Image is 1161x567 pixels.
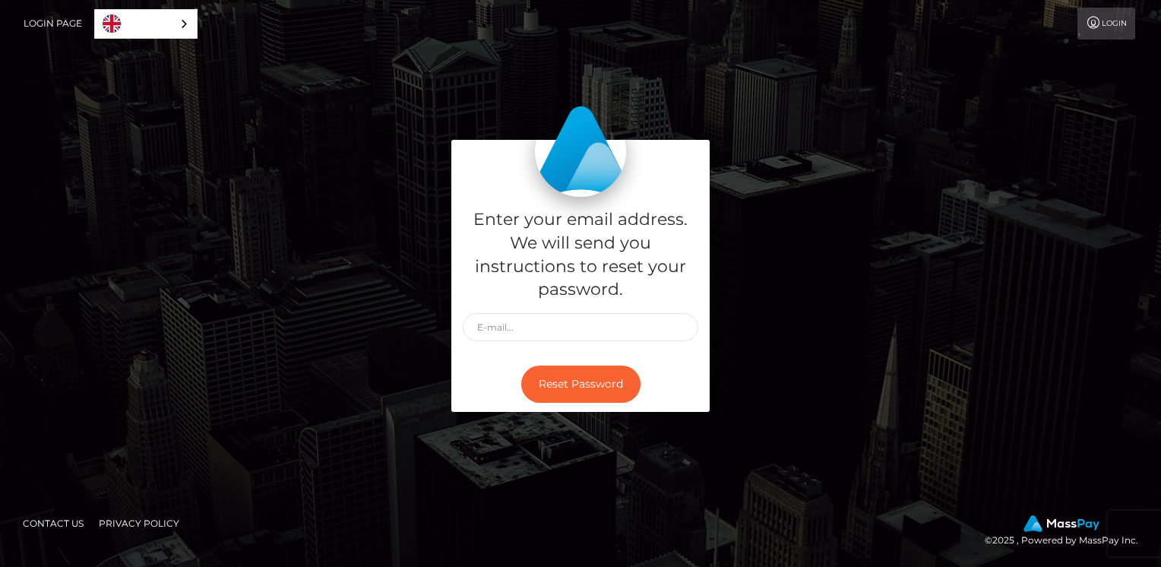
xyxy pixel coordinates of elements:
a: Login Page [24,8,82,40]
a: Login [1077,8,1135,40]
a: Contact Us [17,512,90,535]
h5: Enter your email address. We will send you instructions to reset your password. [463,208,698,302]
aside: Language selected: English [94,9,198,39]
input: E-mail... [463,313,698,341]
div: Language [94,9,198,39]
a: Privacy Policy [93,512,185,535]
img: MassPay Login [535,106,626,197]
img: MassPay [1023,515,1099,532]
div: © 2025 , Powered by MassPay Inc. [985,515,1150,549]
a: English [95,10,197,38]
button: Reset Password [521,366,641,403]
